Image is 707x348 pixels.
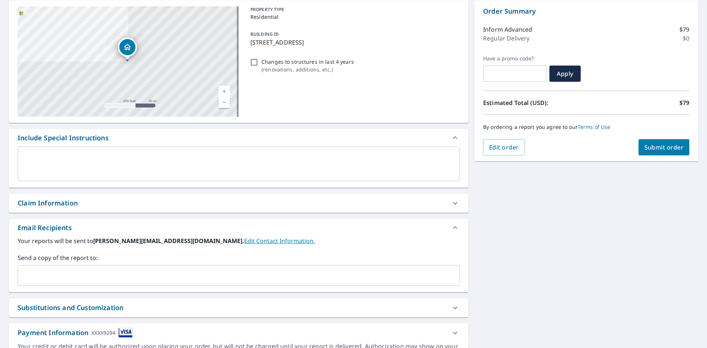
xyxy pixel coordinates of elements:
div: Claim Information [9,194,468,212]
label: Your reports will be sent to [18,236,460,245]
button: Apply [549,66,581,82]
div: Email Recipients [9,219,468,236]
p: Order Summary [483,6,689,16]
p: Changes to structures in last 4 years [261,58,354,66]
p: ( renovations, additions, etc. ) [261,66,354,73]
a: EditContactInfo [244,237,315,245]
a: Terms of Use [578,123,611,130]
span: Submit order [644,143,684,151]
p: By ordering a report you agree to our [483,124,689,130]
p: [STREET_ADDRESS] [250,38,457,47]
div: Substitutions and Customization [18,303,123,313]
p: $79 [679,25,689,34]
p: BUILDING ID [250,31,279,37]
p: Regular Delivery [483,34,530,43]
label: Send a copy of the report to: [18,253,460,262]
img: cardImage [119,328,133,338]
a: Current Level 17, Zoom In [219,86,230,97]
div: XXXX9294 [91,328,115,338]
label: Have a promo code? [483,55,546,62]
p: $0 [683,34,689,43]
p: Residential [250,13,457,21]
div: Dropped pin, building 1, Residential property, 1419 Cedar Ave Boulder, CO 80304 [118,38,137,60]
div: Email Recipients [18,223,72,233]
a: Current Level 17, Zoom Out [219,97,230,108]
b: [PERSON_NAME][EMAIL_ADDRESS][DOMAIN_NAME]. [93,237,244,245]
button: Submit order [639,139,690,155]
div: Include Special Instructions [9,129,468,147]
div: Payment Information [18,328,133,338]
div: Claim Information [18,198,78,208]
div: Include Special Instructions [18,133,109,143]
p: Estimated Total (USD): [483,98,586,107]
p: $79 [679,98,689,107]
span: Apply [555,70,575,78]
p: Inform Advanced [483,25,532,34]
div: Substitutions and Customization [9,298,468,317]
span: Edit order [489,143,519,151]
p: PROPERTY TYPE [250,6,457,13]
button: Edit order [483,139,525,155]
div: Payment InformationXXXX9294cardImage [9,323,468,342]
